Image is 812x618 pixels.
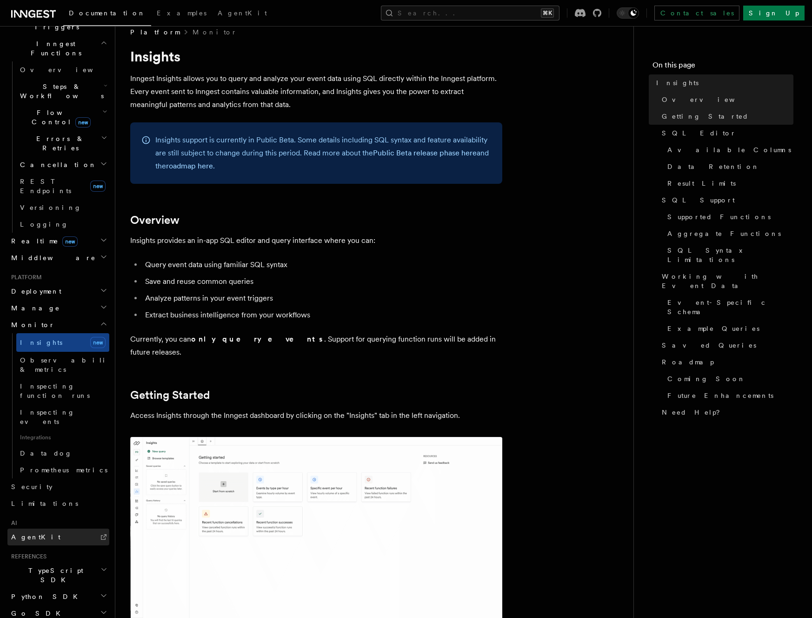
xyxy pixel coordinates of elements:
a: Observability & metrics [16,352,109,378]
span: Documentation [69,9,146,17]
span: Go SDK [7,609,66,618]
a: Security [7,478,109,495]
a: Getting Started [658,108,793,125]
a: AgentKit [7,529,109,545]
span: REST Endpoints [20,178,71,195]
a: Overview [16,61,109,78]
a: Available Columns [664,141,793,158]
span: Available Columns [667,145,791,154]
span: Cancellation [16,160,97,169]
li: Analyze patterns in your event triggers [142,292,502,305]
a: Event-Specific Schema [664,294,793,320]
button: Cancellation [16,156,109,173]
li: Extract business intelligence from your workflows [142,309,502,322]
span: Platform [7,274,42,281]
strong: only query events [191,335,324,343]
p: Access Insights through the Inngest dashboard by clicking on the "Insights" tab in the left navig... [130,409,502,422]
a: roadmap here [166,161,213,170]
span: Middleware [7,253,96,262]
a: Overview [658,91,793,108]
a: Prometheus metrics [16,462,109,478]
span: Security [11,483,53,490]
span: SQL Support [662,195,735,205]
span: Overview [20,66,116,74]
span: Inspecting events [20,409,75,425]
span: Inngest Functions [7,39,100,58]
span: Realtime [7,236,78,246]
button: Search...⌘K [381,6,559,20]
a: Versioning [16,199,109,216]
span: AgentKit [218,9,267,17]
span: new [90,181,106,192]
a: Monitor [193,27,237,37]
a: Insightsnew [16,333,109,352]
button: TypeScript SDK [7,562,109,588]
a: Sign Up [743,6,805,20]
a: Limitations [7,495,109,512]
span: Insights [656,78,699,87]
p: Insights support is currently in Public Beta. Some details including SQL syntax and feature avail... [155,134,491,173]
li: Query event data using familiar SQL syntax [142,258,502,271]
span: Integrations [16,430,109,445]
span: References [7,553,47,560]
span: Manage [7,303,60,313]
span: Insights [20,339,62,346]
button: Steps & Workflows [16,78,109,104]
span: Logging [20,221,68,228]
span: Prometheus metrics [20,466,107,474]
button: Monitor [7,316,109,333]
div: Inngest Functions [7,61,109,233]
a: Documentation [63,3,151,26]
a: Future Enhancements [664,387,793,404]
a: Data Retention [664,158,793,175]
span: new [75,117,91,128]
span: Example Queries [667,324,759,333]
a: Roadmap [658,354,793,370]
span: Aggregate Functions [667,229,781,238]
span: SQL Editor [662,128,736,138]
span: Need Help? [662,408,726,417]
a: SQL Syntax Limitations [664,242,793,268]
span: Limitations [11,500,78,507]
span: Data Retention [667,162,759,171]
span: new [90,337,106,348]
a: Overview [130,214,180,227]
span: SQL Syntax Limitations [667,246,793,264]
h4: On this page [652,60,793,74]
a: Contact sales [654,6,739,20]
a: Public Beta release phase here [373,148,477,157]
h1: Insights [130,48,502,65]
kbd: ⌘K [541,8,554,18]
a: SQL Editor [658,125,793,141]
span: Python SDK [7,592,83,601]
span: Inspecting function runs [20,383,90,399]
button: Errors & Retries [16,130,109,156]
a: Need Help? [658,404,793,421]
span: Event-Specific Schema [667,298,793,316]
button: Realtimenew [7,233,109,249]
span: Versioning [20,204,81,211]
span: Examples [157,9,206,17]
a: REST Endpointsnew [16,173,109,199]
li: Save and reuse common queries [142,275,502,288]
a: Aggregate Functions [664,225,793,242]
span: Steps & Workflows [16,82,104,101]
span: Deployment [7,287,61,296]
a: SQL Support [658,192,793,208]
a: Working with Event Data [658,268,793,294]
button: Deployment [7,283,109,300]
span: new [62,236,78,247]
span: Platform [130,27,180,37]
a: Saved Queries [658,337,793,354]
a: Examples [151,3,212,25]
button: Toggle dark mode [617,7,639,19]
a: Logging [16,216,109,233]
span: Observability & metrics [20,356,116,373]
a: Coming Soon [664,370,793,387]
span: AI [7,519,17,527]
a: Result Limits [664,175,793,192]
span: Coming Soon [667,374,745,383]
span: AgentKit [11,533,60,541]
span: Working with Event Data [662,272,793,290]
p: Inngest Insights allows you to query and analyze your event data using SQL directly within the In... [130,72,502,111]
